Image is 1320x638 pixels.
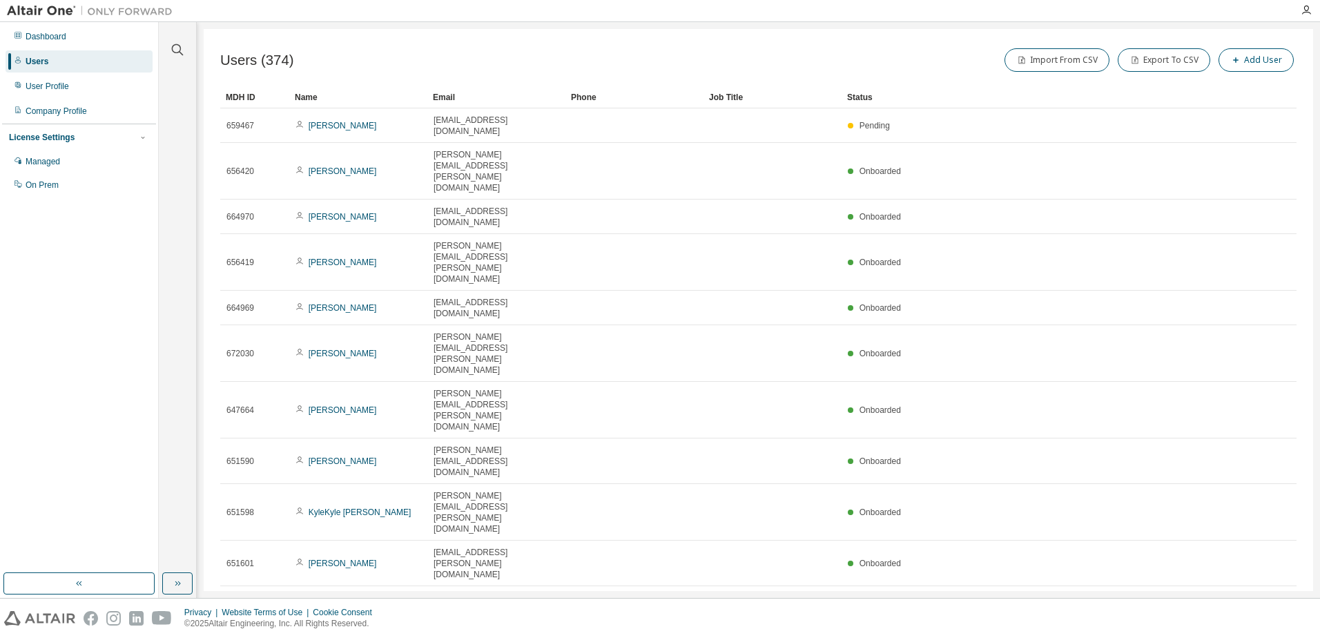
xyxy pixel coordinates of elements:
span: [PERSON_NAME][EMAIL_ADDRESS][PERSON_NAME][DOMAIN_NAME] [434,149,559,193]
a: [PERSON_NAME] [309,456,377,466]
div: Status [847,86,1225,108]
span: Onboarded [860,258,901,267]
span: 664970 [226,211,254,222]
span: [EMAIL_ADDRESS][DOMAIN_NAME] [434,206,559,228]
span: Pending [860,121,890,130]
span: [PERSON_NAME][EMAIL_ADDRESS][PERSON_NAME][DOMAIN_NAME] [434,490,559,534]
div: Email [433,86,560,108]
img: youtube.svg [152,611,172,626]
a: [PERSON_NAME] [309,303,377,313]
div: Website Terms of Use [222,607,313,618]
span: 651601 [226,558,254,569]
span: 672030 [226,348,254,359]
a: KyleKyle [PERSON_NAME] [309,507,411,517]
span: [PERSON_NAME][EMAIL_ADDRESS][PERSON_NAME][DOMAIN_NAME] [434,388,559,432]
div: Managed [26,156,60,167]
div: Job Title [709,86,836,108]
span: 656420 [226,166,254,177]
div: Users [26,56,48,67]
span: 656419 [226,257,254,268]
span: Onboarded [860,303,901,313]
span: Users (374) [220,52,294,68]
img: facebook.svg [84,611,98,626]
span: Onboarded [860,166,901,176]
a: [PERSON_NAME] [309,212,377,222]
button: Export To CSV [1118,48,1210,72]
span: [PERSON_NAME][EMAIL_ADDRESS][PERSON_NAME][DOMAIN_NAME] [434,240,559,284]
span: 651590 [226,456,254,467]
span: Onboarded [860,456,901,466]
img: instagram.svg [106,611,121,626]
div: Cookie Consent [313,607,380,618]
span: [PERSON_NAME][EMAIL_ADDRESS][PERSON_NAME][DOMAIN_NAME] [434,331,559,376]
div: Company Profile [26,106,87,117]
img: linkedin.svg [129,611,144,626]
div: Privacy [184,607,222,618]
button: Add User [1219,48,1294,72]
span: [EMAIL_ADDRESS][PERSON_NAME][DOMAIN_NAME] [434,547,559,580]
button: Import From CSV [1004,48,1109,72]
span: Onboarded [860,559,901,568]
a: [PERSON_NAME] [309,349,377,358]
span: [PERSON_NAME][EMAIL_ADDRESS][DOMAIN_NAME] [434,445,559,478]
div: Name [295,86,422,108]
img: Altair One [7,4,179,18]
span: 664969 [226,302,254,313]
img: altair_logo.svg [4,611,75,626]
span: Onboarded [860,507,901,517]
span: [EMAIL_ADDRESS][DOMAIN_NAME] [434,115,559,137]
div: MDH ID [226,86,284,108]
span: 651598 [226,507,254,518]
div: On Prem [26,180,59,191]
a: [PERSON_NAME] [309,559,377,568]
div: Dashboard [26,31,66,42]
span: Onboarded [860,349,901,358]
div: User Profile [26,81,69,92]
div: License Settings [9,132,75,143]
a: [PERSON_NAME] [309,258,377,267]
a: [PERSON_NAME] [309,121,377,130]
p: © 2025 Altair Engineering, Inc. All Rights Reserved. [184,618,380,630]
span: Onboarded [860,405,901,415]
a: [PERSON_NAME] [309,166,377,176]
span: Onboarded [860,212,901,222]
a: [PERSON_NAME] [309,405,377,415]
div: Phone [571,86,698,108]
span: [EMAIL_ADDRESS][DOMAIN_NAME] [434,297,559,319]
span: 647664 [226,405,254,416]
span: 659467 [226,120,254,131]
